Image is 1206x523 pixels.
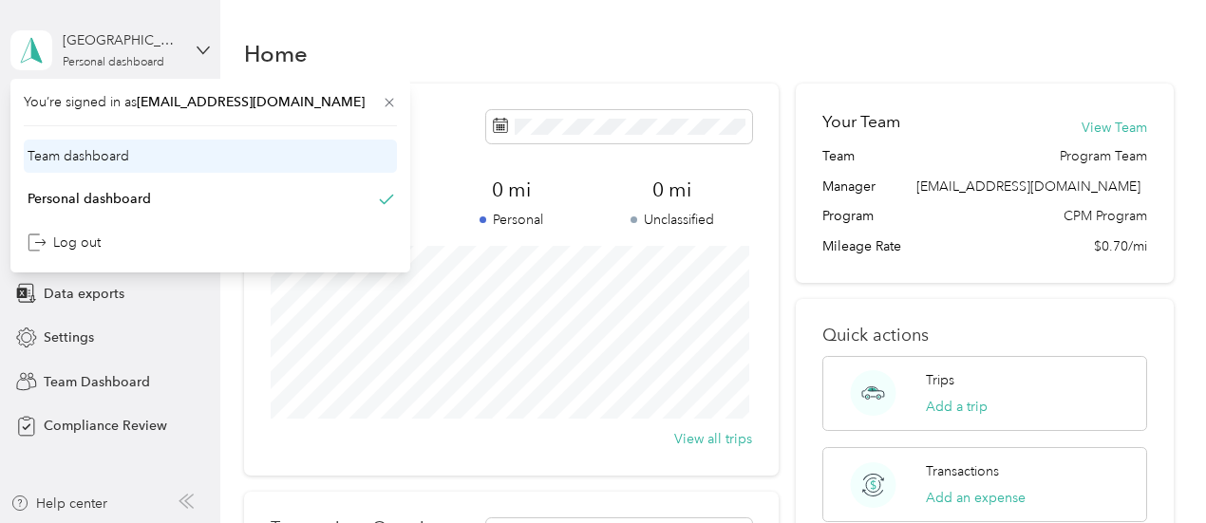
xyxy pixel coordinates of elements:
h1: Home [244,44,308,64]
button: Help center [10,494,107,514]
button: View Team [1082,118,1147,138]
p: Transactions [926,461,999,481]
span: Mileage Rate [822,236,901,256]
span: Data exports [44,284,124,304]
iframe: Everlance-gr Chat Button Frame [1100,417,1206,523]
span: [EMAIL_ADDRESS][DOMAIN_NAME] [916,178,1140,195]
span: CPM Program [1064,206,1147,226]
p: Unclassified [592,210,752,230]
span: Team [822,146,855,166]
span: Settings [44,327,94,347]
button: Add an expense [926,488,1026,508]
span: Program [822,206,874,226]
span: $0.70/mi [1094,236,1147,256]
div: [GEOGRAPHIC_DATA] [63,30,181,50]
div: Personal dashboard [63,57,164,68]
div: Personal dashboard [28,189,151,209]
span: Team Dashboard [44,372,150,392]
p: Personal [431,210,592,230]
h2: Your Team [822,110,900,134]
span: 0 mi [592,177,752,203]
p: Trips [926,370,954,390]
div: Team dashboard [28,146,129,166]
span: You’re signed in as [24,92,397,112]
span: 0 mi [431,177,592,203]
div: Log out [28,233,101,252]
button: View all trips [674,429,752,449]
p: Quick actions [822,326,1147,346]
span: Program Team [1060,146,1147,166]
span: Manager [822,177,876,196]
button: Add a trip [926,397,988,417]
span: Compliance Review [44,416,167,436]
span: [EMAIL_ADDRESS][DOMAIN_NAME] [137,94,365,110]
